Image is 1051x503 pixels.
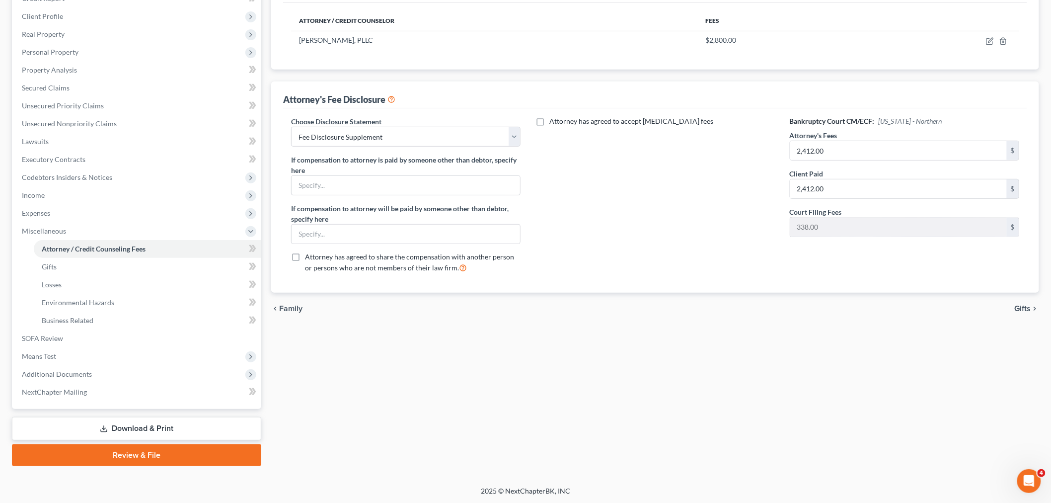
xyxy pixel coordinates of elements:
[22,48,78,56] span: Personal Property
[291,203,521,224] label: If compensation to attorney will be paid by someone other than debtor, specify here
[1038,469,1046,477] span: 4
[271,305,279,313] i: chevron_left
[22,137,49,146] span: Lawsuits
[299,17,394,24] span: Attorney / Credit Counselor
[22,101,104,110] span: Unsecured Priority Claims
[42,316,93,325] span: Business Related
[1007,141,1019,160] div: $
[299,36,373,44] span: [PERSON_NAME], PLLC
[14,133,261,151] a: Lawsuits
[1007,179,1019,198] div: $
[292,176,520,195] input: Specify...
[22,12,63,20] span: Client Profile
[1015,305,1031,313] span: Gifts
[22,334,63,342] span: SOFA Review
[14,383,261,401] a: NextChapter Mailing
[1007,218,1019,237] div: $
[22,191,45,199] span: Income
[1031,305,1039,313] i: chevron_right
[22,66,77,74] span: Property Analysis
[790,207,842,217] label: Court Filing Fees
[549,117,713,125] span: Attorney has agreed to accept [MEDICAL_DATA] fees
[22,370,92,378] span: Additional Documents
[291,155,521,175] label: If compensation to attorney is paid by someone other than debtor, specify here
[42,245,146,253] span: Attorney / Credit Counseling Fees
[22,84,70,92] span: Secured Claims
[34,312,261,330] a: Business Related
[790,130,837,141] label: Attorney's Fees
[42,262,57,271] span: Gifts
[42,280,62,289] span: Losses
[12,444,261,466] a: Review & File
[879,117,942,125] span: [US_STATE] - Northern
[34,294,261,312] a: Environmental Hazards
[14,330,261,347] a: SOFA Review
[14,151,261,168] a: Executory Contracts
[22,227,66,235] span: Miscellaneous
[790,168,824,179] label: Client Paid
[22,352,56,360] span: Means Test
[34,258,261,276] a: Gifts
[1017,469,1041,493] iframe: Intercom live chat
[14,79,261,97] a: Secured Claims
[271,305,302,313] button: chevron_left Family
[790,218,1007,237] input: 0.00
[14,61,261,79] a: Property Analysis
[292,225,520,244] input: Specify...
[22,30,65,38] span: Real Property
[14,97,261,115] a: Unsecured Priority Claims
[291,116,381,127] label: Choose Disclosure Statement
[14,115,261,133] a: Unsecured Nonpriority Claims
[305,252,514,272] span: Attorney has agreed to share the compensation with another person or persons who are not members ...
[22,388,87,396] span: NextChapter Mailing
[279,305,302,313] span: Family
[283,93,395,105] div: Attorney's Fee Disclosure
[42,298,114,307] span: Environmental Hazards
[706,36,737,44] span: $2,800.00
[34,240,261,258] a: Attorney / Credit Counseling Fees
[22,119,117,128] span: Unsecured Nonpriority Claims
[706,17,720,24] span: Fees
[790,179,1007,198] input: 0.00
[22,209,50,217] span: Expenses
[790,116,1019,126] h6: Bankruptcy Court CM/ECF:
[790,141,1007,160] input: 0.00
[22,173,112,181] span: Codebtors Insiders & Notices
[1015,305,1039,313] button: Gifts chevron_right
[12,417,261,440] a: Download & Print
[34,276,261,294] a: Losses
[22,155,85,164] span: Executory Contracts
